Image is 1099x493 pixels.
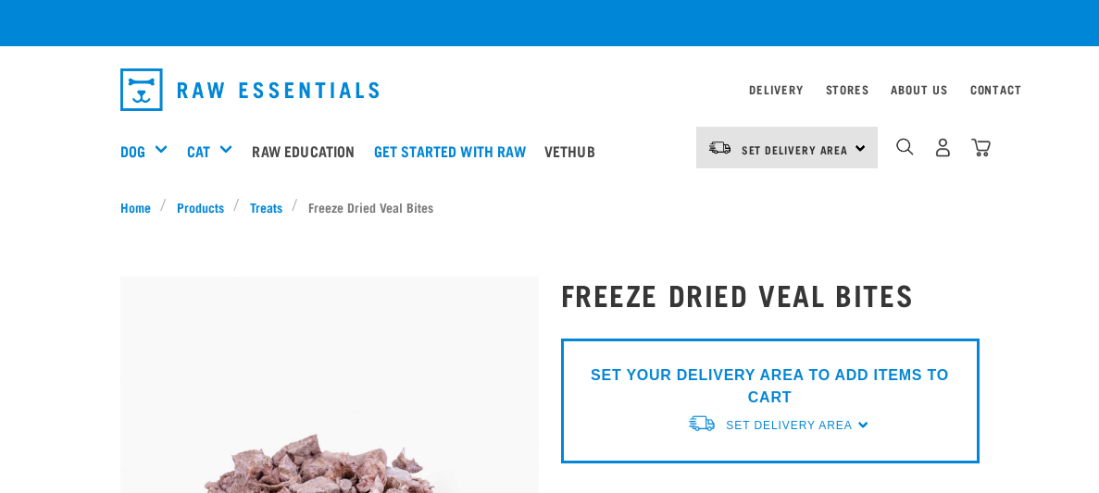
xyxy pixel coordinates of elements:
a: Contact [970,86,1022,92]
img: home-icon-1@2x.png [896,138,914,155]
a: Raw Education [247,114,368,188]
a: Vethub [540,114,609,188]
a: Cat [187,140,210,162]
img: van-moving.png [707,140,732,156]
span: Set Delivery Area [742,146,849,153]
nav: breadcrumbs [120,197,980,216]
img: user.png [933,138,953,157]
p: SET YOUR DELIVERY AREA TO ADD ITEMS TO CART [575,364,966,409]
a: Delivery [749,86,803,92]
a: Get started with Raw [369,114,540,188]
img: home-icon@2x.png [971,138,991,157]
a: Treats [240,197,292,216]
a: Dog [120,140,145,162]
nav: dropdown navigation [106,61,994,118]
a: Stores [826,86,869,92]
a: About Us [891,86,947,92]
a: Products [167,197,233,216]
h1: Freeze Dried Veal Bites [561,277,980,311]
img: Raw Essentials Logo [120,68,380,111]
a: Home [120,197,161,216]
span: Set Delivery Area [726,419,852,432]
img: van-moving.png [687,413,717,433]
